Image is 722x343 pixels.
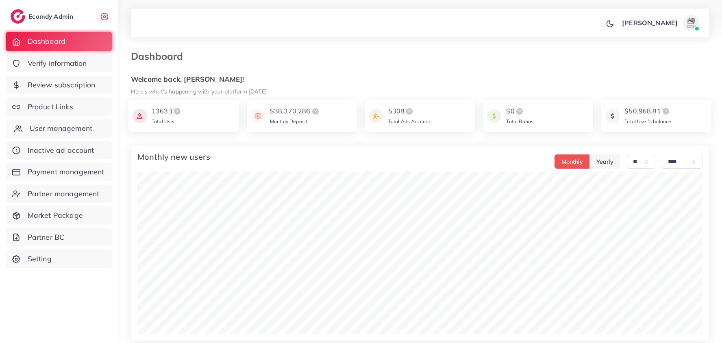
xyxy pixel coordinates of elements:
a: Partner management [6,185,112,203]
a: Setting [6,250,112,268]
img: logo [311,106,320,116]
span: Monthly Deposit [270,118,307,124]
a: Inactive ad account [6,141,112,160]
span: Total Bonus [506,118,533,124]
a: Product Links [6,98,112,116]
div: $38,370.286 [270,106,320,116]
button: Yearly [589,154,620,169]
span: Payment management [28,167,104,177]
span: Partner management [28,189,100,199]
span: Dashboard [28,36,65,47]
a: Review subscription [6,76,112,94]
p: [PERSON_NAME] [622,18,678,28]
a: User management [6,119,112,138]
h5: Welcome back, [PERSON_NAME]! [131,75,709,84]
img: logo [515,106,524,116]
div: 5308 [388,106,431,116]
img: logo [404,106,414,116]
small: Here's what's happening with your platform [DATE]. [131,88,268,95]
div: 13633 [152,106,182,116]
a: Payment management [6,163,112,181]
a: Dashboard [6,32,112,51]
span: Product Links [28,102,73,112]
img: icon payment [605,106,620,126]
span: Total Ads Account [388,118,431,124]
h2: Ecomdy Admin [28,13,75,20]
img: logo [11,9,25,24]
span: Inactive ad account [28,145,94,156]
span: User management [30,123,92,134]
span: Partner BC [28,232,65,243]
button: Monthly [555,154,590,169]
img: avatar [683,15,699,31]
span: Total User’s balance [624,118,671,124]
img: icon payment [133,106,147,126]
img: logo [661,106,671,116]
div: $50,968.81 [624,106,671,116]
a: Market Package [6,206,112,225]
img: icon payment [369,106,383,126]
img: icon payment [487,106,501,126]
h4: Monthly new users [137,152,210,162]
a: logoEcomdy Admin [11,9,75,24]
img: logo [172,106,182,116]
img: icon payment [251,106,265,126]
h3: Dashboard [131,50,189,62]
div: $0 [506,106,533,116]
a: Verify information [6,54,112,73]
span: Review subscription [28,80,96,90]
a: [PERSON_NAME]avatar [618,15,702,31]
span: Setting [28,254,52,264]
span: Market Package [28,210,83,221]
span: Verify information [28,58,87,69]
span: Total User [152,118,175,124]
a: Partner BC [6,228,112,247]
